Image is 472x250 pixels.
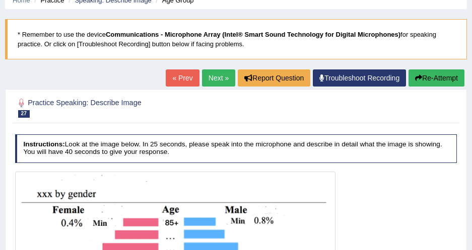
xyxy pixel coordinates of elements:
span: 27 [18,110,30,118]
h4: Look at the image below. In 25 seconds, please speak into the microphone and describe in detail w... [15,134,457,163]
a: Troubleshoot Recording [313,69,406,87]
button: Report Question [238,69,310,87]
button: Re-Attempt [409,69,464,87]
a: « Prev [166,69,199,87]
blockquote: * Remember to use the device for speaking practice. Or click on [Troubleshoot Recording] button b... [5,19,467,59]
b: Instructions: [23,140,64,148]
h2: Practice Speaking: Describe Image [15,97,289,118]
b: Communications - Microphone Array (Intel® Smart Sound Technology for Digital Microphones) [106,31,400,38]
a: Next » [202,69,235,87]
